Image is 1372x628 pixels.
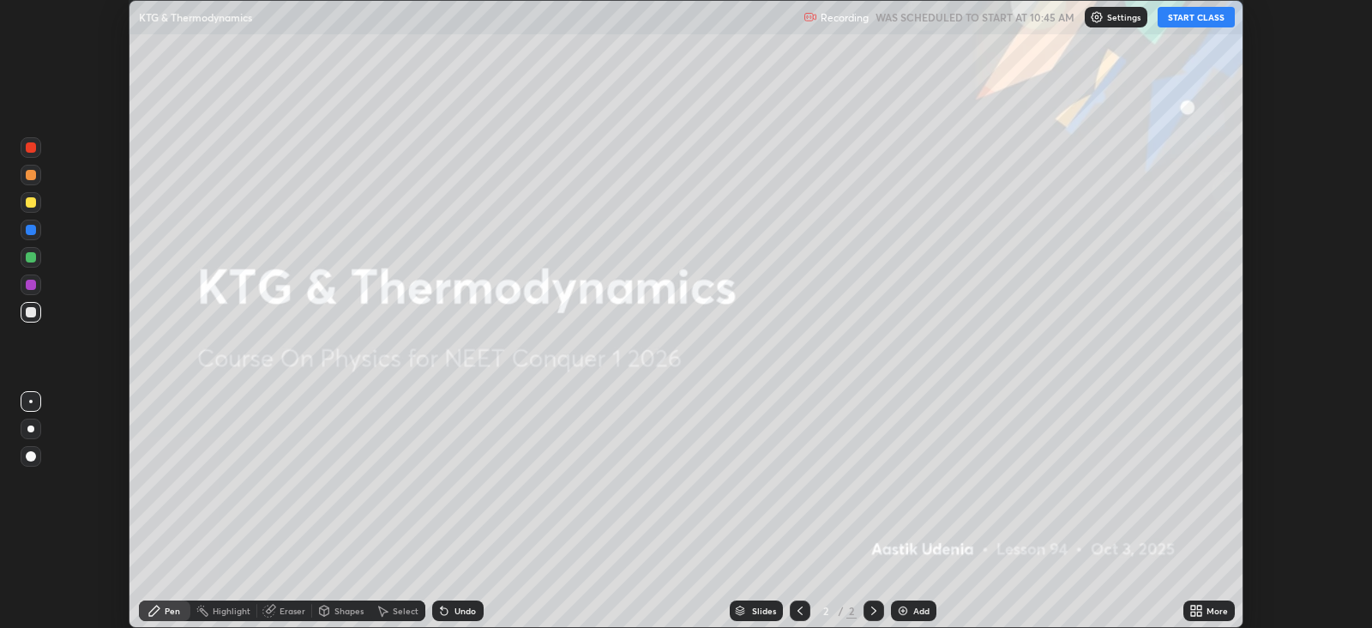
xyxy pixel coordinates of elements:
div: More [1207,607,1228,615]
button: START CLASS [1158,7,1235,27]
div: Eraser [280,607,305,615]
div: Highlight [213,607,250,615]
div: Shapes [334,607,364,615]
div: / [838,606,843,616]
h5: WAS SCHEDULED TO START AT 10:45 AM [876,9,1074,25]
img: add-slide-button [896,604,910,618]
p: Settings [1107,13,1140,21]
img: recording.375f2c34.svg [803,10,817,24]
p: KTG & Thermodynamics [139,10,252,24]
div: Select [393,607,418,615]
div: Slides [752,607,776,615]
div: Pen [165,607,180,615]
p: Recording [821,11,869,24]
div: 2 [846,603,857,619]
img: class-settings-icons [1090,10,1104,24]
div: Undo [454,607,476,615]
div: 2 [817,606,834,616]
div: Add [913,607,930,615]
